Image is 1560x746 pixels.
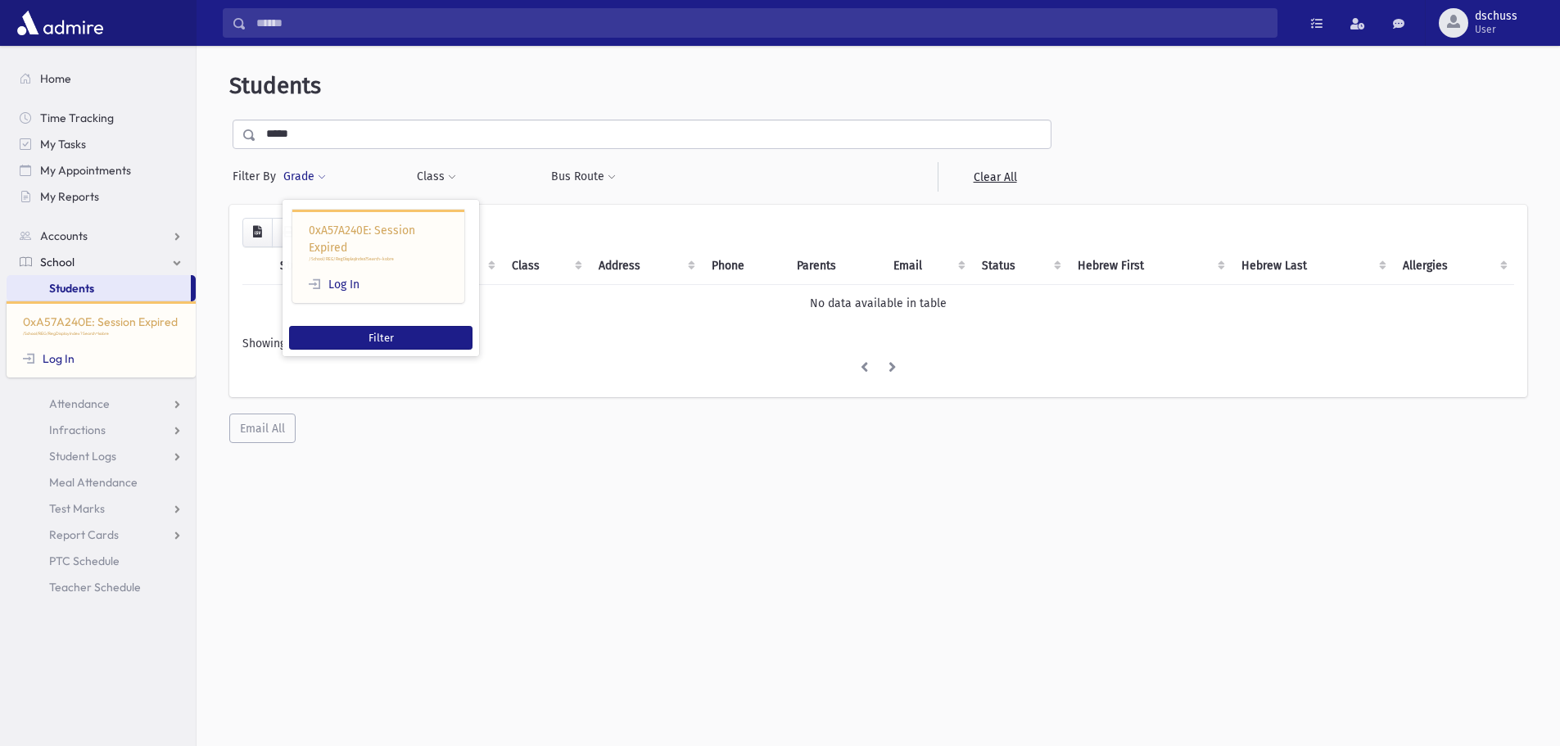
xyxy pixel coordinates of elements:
a: Meal Attendance [7,469,196,495]
input: Search [246,8,1277,38]
div: Showing 0 to 0 of 0 entries [242,335,1514,352]
span: Teacher Schedule [49,580,141,595]
a: Log In [309,278,359,292]
span: My Tasks [40,137,86,151]
span: Test Marks [49,501,105,516]
span: PTC Schedule [49,554,120,568]
th: Address: activate to sort column ascending [589,247,702,285]
a: Attendance [7,391,196,417]
span: Students [49,281,94,296]
button: Filter [289,326,473,350]
a: Clear All [938,162,1051,192]
span: My Appointments [40,163,131,178]
span: Time Tracking [40,111,114,125]
a: Students [7,275,191,301]
span: Accounts [40,228,88,243]
th: Phone [702,247,786,285]
span: Student Logs [49,449,116,463]
th: Allergies: activate to sort column ascending [1393,247,1514,285]
a: My Tasks [7,131,196,157]
span: Home [40,71,71,86]
a: School [7,249,196,275]
th: Hebrew Last: activate to sort column ascending [1232,247,1393,285]
td: No data available in table [242,284,1514,322]
span: User [1475,23,1517,36]
span: Filter By [233,168,283,185]
button: CSV [242,218,273,247]
p: /School/REG/RegDisplayIndex?Search=kobre [23,331,179,337]
a: My Appointments [7,157,196,183]
span: Infractions [49,423,106,437]
a: Infractions [7,417,196,443]
a: Accounts [7,223,196,249]
button: Print [272,218,305,247]
span: Meal Attendance [49,475,138,490]
button: Email All [229,414,296,443]
div: 0xA57A240E: Session Expired [7,301,196,378]
span: School [40,255,75,269]
span: Students [229,72,321,99]
th: Student: activate to sort column descending [270,247,383,285]
th: Email: activate to sort column ascending [884,247,972,285]
span: Attendance [49,396,110,411]
button: Class [416,162,457,192]
a: Report Cards [7,522,196,548]
img: AdmirePro [13,7,107,39]
button: Bus Route [550,162,617,192]
a: Log In [23,351,75,366]
a: PTC Schedule [7,548,196,574]
th: Status: activate to sort column ascending [972,247,1068,285]
a: My Reports [7,183,196,210]
th: Parents [787,247,884,285]
button: Grade [283,162,327,192]
a: Teacher Schedule [7,574,196,600]
span: My Reports [40,189,99,204]
span: Report Cards [49,527,119,542]
th: Hebrew First: activate to sort column ascending [1068,247,1232,285]
div: 0xA57A240E: Session Expired [292,210,464,303]
a: Time Tracking [7,105,196,131]
p: /School/REG/RegDisplayIndex?Search=kobre [309,256,448,263]
th: Class: activate to sort column ascending [502,247,589,285]
a: Test Marks [7,495,196,522]
span: dschuss [1475,10,1517,23]
a: Home [7,66,196,92]
a: Student Logs [7,443,196,469]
